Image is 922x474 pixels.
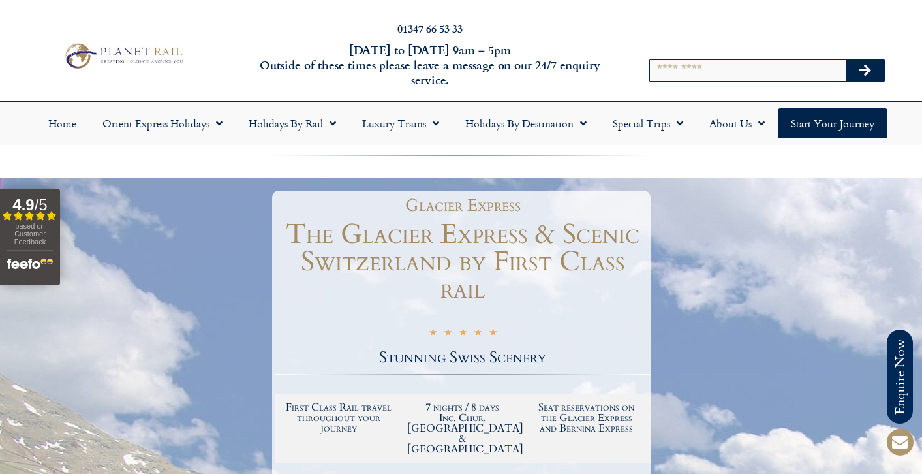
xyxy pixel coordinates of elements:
a: 01347 66 53 33 [397,21,463,36]
i: ★ [429,326,437,341]
h6: [DATE] to [DATE] 9am – 5pm Outside of these times please leave a message on our 24/7 enquiry serv... [249,42,611,88]
i: ★ [489,326,497,341]
div: 5/5 [429,324,497,341]
i: ★ [444,326,452,341]
i: ★ [474,326,482,341]
button: Search [846,60,884,81]
a: Orient Express Holidays [89,108,236,138]
a: Special Trips [600,108,696,138]
h2: Stunning Swiss Scenery [275,350,651,366]
a: Holidays by Rail [236,108,349,138]
h2: Seat reservations on the Glacier Express and Bernina Express [531,402,642,434]
h2: 7 nights / 8 days Inc. Chur, [GEOGRAPHIC_DATA] & [GEOGRAPHIC_DATA] [407,402,518,454]
nav: Menu [7,108,915,138]
a: Start your Journey [778,108,887,138]
a: Luxury Trains [349,108,452,138]
h1: Glacier Express [282,197,644,214]
a: Home [35,108,89,138]
i: ★ [459,326,467,341]
h2: First Class Rail travel throughout your journey [284,402,395,434]
a: Holidays by Destination [452,108,600,138]
img: Planet Rail Train Holidays Logo [60,40,186,71]
h1: The Glacier Express & Scenic Switzerland by First Class rail [275,221,651,303]
a: About Us [696,108,778,138]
